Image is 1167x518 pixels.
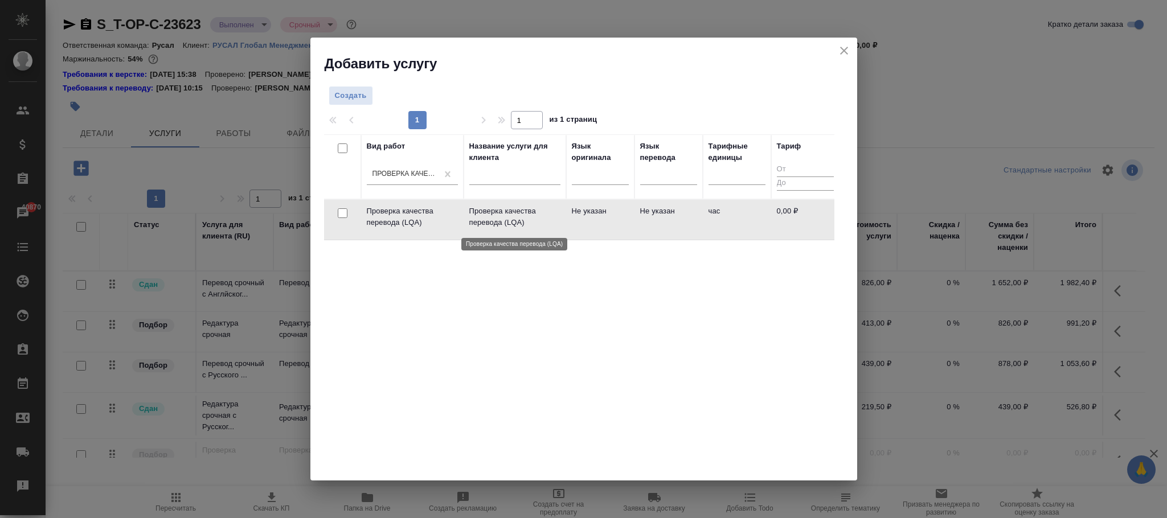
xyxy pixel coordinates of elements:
[572,141,629,163] div: Язык оригинала
[777,176,834,191] input: До
[367,141,406,152] div: Вид работ
[771,200,840,240] td: 0,00 ₽
[469,205,560,228] p: Проверка качества перевода (LQA)
[372,169,439,179] div: Проверка качества перевода (LQA)
[550,113,597,129] span: из 1 страниц
[709,141,765,163] div: Тарифные единицы
[469,141,560,163] div: Название услуги для клиента
[335,89,367,102] span: Создать
[329,86,373,106] button: Создать
[777,141,801,152] div: Тариф
[777,163,834,177] input: От
[836,42,853,59] button: close
[703,200,771,240] td: час
[634,200,703,240] td: Не указан
[325,55,857,73] h2: Добавить услугу
[640,141,697,163] div: Язык перевода
[566,200,634,240] td: Не указан
[367,205,458,228] p: Проверка качества перевода (LQA)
